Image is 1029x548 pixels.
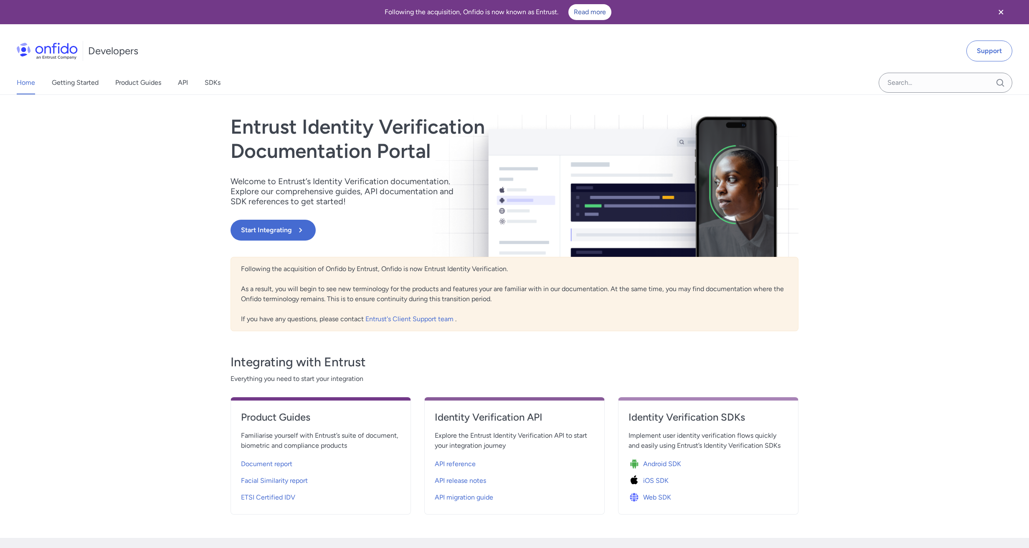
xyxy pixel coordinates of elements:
[643,459,681,469] span: Android SDK
[17,43,78,59] img: Onfido Logo
[88,44,138,58] h1: Developers
[241,471,400,487] a: Facial Similarity report
[231,176,464,206] p: Welcome to Entrust’s Identity Verification documentation. Explore our comprehensive guides, API d...
[435,411,594,431] a: Identity Verification API
[435,459,476,469] span: API reference
[231,354,798,370] h3: Integrating with Entrust
[435,454,594,471] a: API reference
[241,454,400,471] a: Document report
[435,487,594,504] a: API migration guide
[231,257,798,331] div: Following the acquisition of Onfido by Entrust, Onfido is now Entrust Identity Verification. As a...
[568,4,611,20] a: Read more
[231,220,628,241] a: Start Integrating
[879,73,1012,93] input: Onfido search input field
[52,71,99,94] a: Getting Started
[435,492,493,502] span: API migration guide
[241,411,400,424] h4: Product Guides
[996,7,1006,17] svg: Close banner
[629,492,643,503] img: Icon Web SDK
[241,431,400,451] span: Familiarise yourself with Entrust’s suite of document, biometric and compliance products
[241,487,400,504] a: ETSI Certified IDV
[629,487,788,504] a: Icon Web SDKWeb SDK
[643,476,669,486] span: iOS SDK
[435,411,594,424] h4: Identity Verification API
[241,459,292,469] span: Document report
[241,492,295,502] span: ETSI Certified IDV
[629,475,643,487] img: Icon iOS SDK
[629,431,788,451] span: Implement user identity verification flows quickly and easily using Entrust’s Identity Verificati...
[629,471,788,487] a: Icon iOS SDKiOS SDK
[365,315,455,323] a: Entrust's Client Support team
[17,71,35,94] a: Home
[231,220,316,241] button: Start Integrating
[241,411,400,431] a: Product Guides
[231,374,798,384] span: Everything you need to start your integration
[629,454,788,471] a: Icon Android SDKAndroid SDK
[115,71,161,94] a: Product Guides
[629,458,643,470] img: Icon Android SDK
[241,476,308,486] span: Facial Similarity report
[966,41,1012,61] a: Support
[435,431,594,451] span: Explore the Entrust Identity Verification API to start your integration journey
[435,476,486,486] span: API release notes
[10,4,986,20] div: Following the acquisition, Onfido is now known as Entrust.
[629,411,788,431] a: Identity Verification SDKs
[205,71,220,94] a: SDKs
[231,115,628,163] h1: Entrust Identity Verification Documentation Portal
[986,2,1016,23] button: Close banner
[178,71,188,94] a: API
[435,471,594,487] a: API release notes
[643,492,671,502] span: Web SDK
[629,411,788,424] h4: Identity Verification SDKs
